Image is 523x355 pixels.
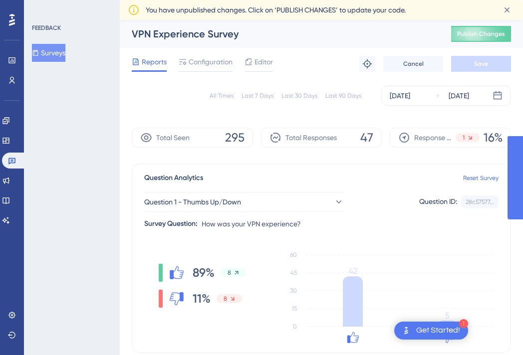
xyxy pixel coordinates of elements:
[394,322,468,340] div: Open Get Started! checklist, remaining modules: 1
[193,291,211,307] span: 11%
[144,218,198,230] div: Survey Question:
[228,269,231,277] span: 8
[419,195,457,208] div: Question ID:
[449,90,469,102] div: [DATE]
[144,192,344,212] button: Question 1 - Thumbs Up/Down
[360,130,373,146] span: 47
[144,172,203,184] span: Question Analytics
[481,316,511,346] iframe: UserGuiding AI Assistant Launcher
[293,323,297,330] tspan: 0
[474,60,488,68] span: Save
[281,92,317,100] div: Last 30 Days
[285,132,337,144] span: Total Responses
[132,27,426,41] div: VPN Experience Survey
[451,56,511,72] button: Save
[32,44,65,62] button: Surveys
[463,174,499,182] a: Reset Survey
[225,130,245,146] span: 295
[349,266,357,276] tspan: 42
[290,269,297,276] tspan: 45
[451,26,511,42] button: Publish Changes
[290,287,297,294] tspan: 30
[202,218,301,230] span: How was your VPN experience?
[144,196,241,208] span: Question 1 - Thumbs Up/Down
[383,56,443,72] button: Cancel
[463,134,465,142] span: 1
[193,265,215,281] span: 89%
[400,325,412,337] img: launcher-image-alternative-text
[416,325,460,336] div: Get Started!
[414,132,452,144] span: Response Rate
[146,4,406,16] span: You have unpublished changes. Click on ‘PUBLISH CHANGES’ to update your code.
[189,56,233,68] span: Configuration
[156,132,190,144] span: Total Seen
[292,305,297,312] tspan: 15
[290,251,297,258] tspan: 60
[484,130,503,146] span: 16%
[210,92,234,100] div: All Times
[445,311,450,320] tspan: 5
[242,92,273,100] div: Last 7 Days
[325,92,361,100] div: Last 90 Days
[142,56,167,68] span: Reports
[403,60,424,68] span: Cancel
[224,295,227,303] span: 8
[459,319,468,328] div: 1
[32,24,61,32] div: FEEDBACK
[466,198,494,206] div: 28c57577...
[255,56,273,68] span: Editor
[390,90,410,102] div: [DATE]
